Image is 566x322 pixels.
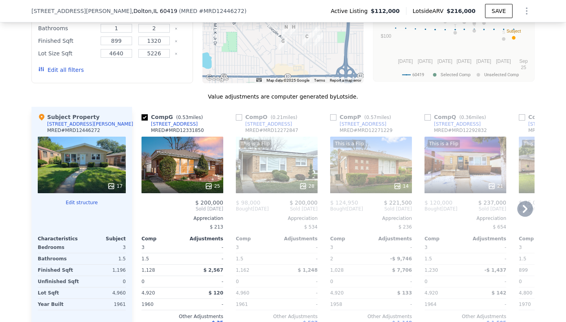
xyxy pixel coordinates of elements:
[424,299,464,310] div: 1964
[496,59,511,64] text: [DATE]
[484,72,519,77] text: Unselected Comp
[31,93,535,101] div: Value adjustments are computer generated by Lotside .
[279,37,287,51] div: 14731 Ellis Ave
[205,182,220,190] div: 25
[236,206,253,212] span: Bought
[330,245,333,250] span: 3
[236,199,260,206] span: $ 98,000
[418,59,433,64] text: [DATE]
[330,199,358,206] span: $ 124,950
[472,22,476,26] text: Q
[83,276,126,287] div: 0
[485,267,506,273] span: -$ 1,437
[330,253,369,264] div: 2
[83,265,126,276] div: 1,196
[299,182,314,190] div: 28
[330,206,363,212] div: [DATE]
[467,242,506,253] div: -
[141,253,181,264] div: 1.5
[340,127,393,134] div: MRED # MRD12271229
[38,253,80,264] div: Bathrooms
[434,121,481,127] div: [STREET_ADDRESS]
[141,313,223,320] div: Other Adjustments
[519,3,535,19] button: Show Options
[236,245,239,250] span: 3
[236,206,269,212] div: [DATE]
[330,78,361,82] a: Report a map error
[182,236,223,242] div: Adjustments
[424,113,489,121] div: Comp Q
[424,290,438,296] span: 4,920
[371,236,412,242] div: Adjustments
[152,8,177,14] span: , IL 60419
[236,290,249,296] span: 4,960
[272,115,283,120] span: 0.21
[38,265,80,276] div: Finished Sqft
[519,245,522,250] span: 3
[38,287,80,298] div: Lot Sqft
[298,267,318,273] span: $ 1,248
[38,299,80,310] div: Year Built
[236,236,277,242] div: Comp
[412,72,424,77] text: 60419
[282,23,290,37] div: 14616 Shepard Dr
[330,299,369,310] div: 1958
[141,299,181,310] div: 1960
[132,7,177,15] span: , Dolton
[184,276,223,287] div: -
[38,23,96,34] div: Bathrooms
[428,140,460,148] div: This is a Flip
[204,73,230,83] a: Open this area in Google Maps (opens a new window)
[456,115,489,120] span: ( miles)
[151,127,204,134] div: MRED # MRD12331850
[266,78,309,82] span: Map data ©2025 Google
[208,290,223,296] span: $ 120
[330,121,386,127] a: [STREET_ADDRESS]
[314,78,325,82] a: Terms (opens in new tab)
[467,253,506,264] div: -
[141,206,223,212] span: Sold [DATE]
[204,267,223,273] span: $ 2,567
[175,27,178,30] button: Clear
[366,115,377,120] span: 0.57
[457,59,472,64] text: [DATE]
[178,115,189,120] span: 0.53
[107,182,123,190] div: 17
[330,279,333,284] span: 0
[290,199,318,206] span: $ 200,000
[236,253,275,264] div: 1.5
[47,121,133,127] div: [STREET_ADDRESS][PERSON_NAME]
[424,313,506,320] div: Other Adjustments
[236,121,292,127] a: [STREET_ADDRESS]
[277,236,318,242] div: Adjustments
[38,113,99,121] div: Subject Property
[371,7,400,15] span: $112,000
[519,59,528,64] text: Sep
[38,276,80,287] div: Unfinished Sqft
[175,40,178,43] button: Clear
[424,215,506,221] div: Appreciation
[454,24,457,28] text: T
[82,236,126,242] div: Subject
[141,121,198,127] a: [STREET_ADDRESS]
[83,242,126,253] div: 3
[289,23,298,37] div: 14613 Minerva Ave
[184,253,223,264] div: -
[269,206,318,212] span: Sold [DATE]
[522,140,554,148] div: This is a Flip
[278,276,318,287] div: -
[363,206,412,212] span: Sold [DATE]
[507,29,521,33] text: Subject
[278,287,318,298] div: -
[424,253,464,264] div: 1.5
[181,8,197,14] span: MRED
[330,313,412,320] div: Other Adjustments
[491,290,506,296] span: $ 142
[519,236,560,242] div: Comp
[236,313,318,320] div: Other Adjustments
[398,59,413,64] text: [DATE]
[330,236,371,242] div: Comp
[437,59,452,64] text: [DATE]
[519,199,543,206] span: $ 75,000
[361,115,394,120] span: ( miles)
